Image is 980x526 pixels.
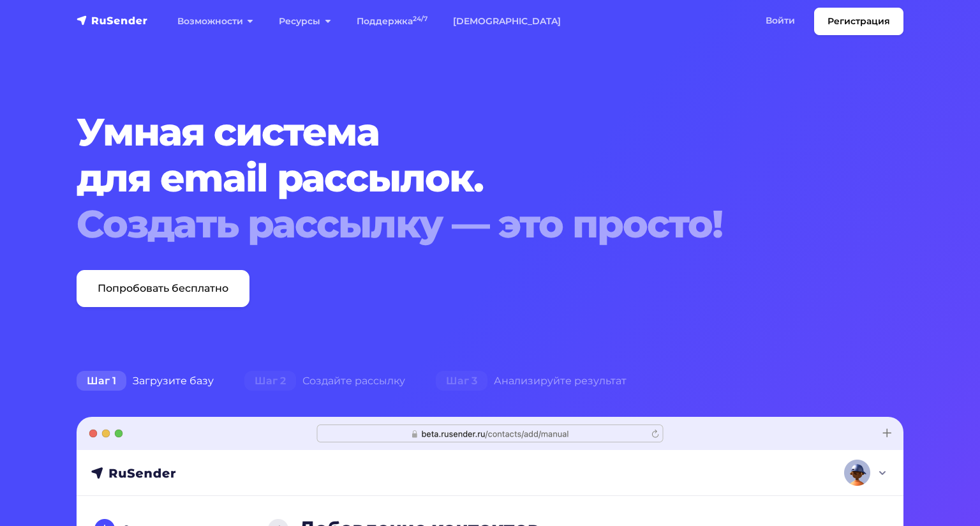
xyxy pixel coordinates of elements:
a: [DEMOGRAPHIC_DATA] [440,8,574,34]
a: Поддержка24/7 [344,8,440,34]
span: Шаг 3 [436,371,487,391]
div: Анализируйте результат [420,368,642,394]
span: Шаг 1 [77,371,126,391]
h1: Умная система для email рассылок. [77,109,833,247]
sup: 24/7 [413,15,427,23]
span: Шаг 2 [244,371,296,391]
div: Создайте рассылку [229,368,420,394]
div: Создать рассылку — это просто! [77,201,833,247]
a: Попробовать бесплатно [77,270,249,307]
a: Регистрация [814,8,903,35]
a: Ресурсы [266,8,343,34]
a: Войти [753,8,808,34]
a: Возможности [165,8,266,34]
div: Загрузите базу [61,368,229,394]
img: RuSender [77,14,148,27]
